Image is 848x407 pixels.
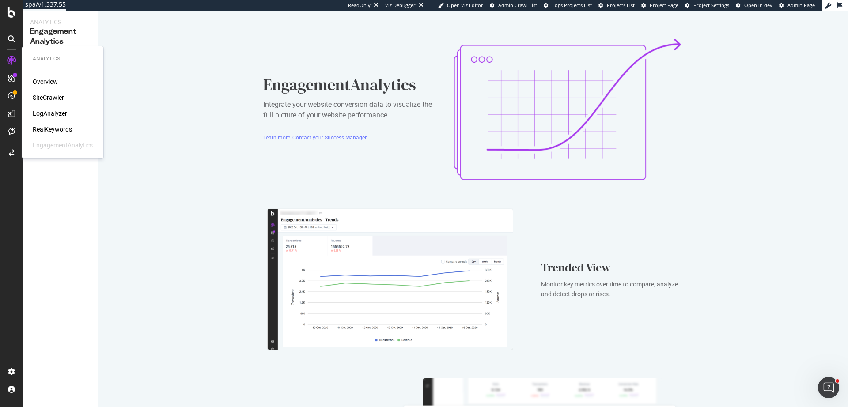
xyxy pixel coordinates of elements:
[736,2,772,9] a: Open in dev
[607,2,635,8] span: Projects List
[818,377,839,398] iframe: Intercom live chat
[490,2,537,9] a: Admin Crawl List
[541,259,679,276] div: Trended View
[30,18,91,26] div: Analytics
[541,279,679,299] div: Monitor key metrics over time to compare, analyze and detect drops or rises.
[263,134,290,142] div: Learn more
[385,2,417,9] div: Viz Debugger:
[30,26,91,47] div: Engagement Analytics
[598,2,635,9] a: Projects List
[33,77,58,86] a: Overview
[348,2,372,9] div: ReadOnly:
[447,2,483,8] span: Open Viz Editor
[33,125,72,134] a: RealKeywords
[552,2,592,8] span: Logs Projects List
[33,141,93,150] div: EngagementAnalytics
[779,2,815,9] a: Admin Page
[33,109,67,118] a: LogAnalyzer
[650,2,678,8] span: Project Page
[263,131,290,145] button: Learn more
[693,2,729,8] span: Project Settings
[263,99,440,121] div: Integrate your website conversion data to visualize the full picture of your website performance.
[787,2,815,8] span: Admin Page
[292,134,367,142] div: Contact your Success Manager
[292,131,367,145] button: Contact your Success Manager
[544,2,592,9] a: Logs Projects List
[267,208,513,350] img: FbplYFhm.png
[454,39,683,180] img: BGcj_qxS.png
[744,2,772,8] span: Open in dev
[498,2,537,8] span: Admin Crawl List
[33,55,93,63] div: Analytics
[438,2,483,9] a: Open Viz Editor
[685,2,729,9] a: Project Settings
[263,74,440,96] div: EngagementAnalytics
[641,2,678,9] a: Project Page
[33,93,64,102] a: SiteCrawler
